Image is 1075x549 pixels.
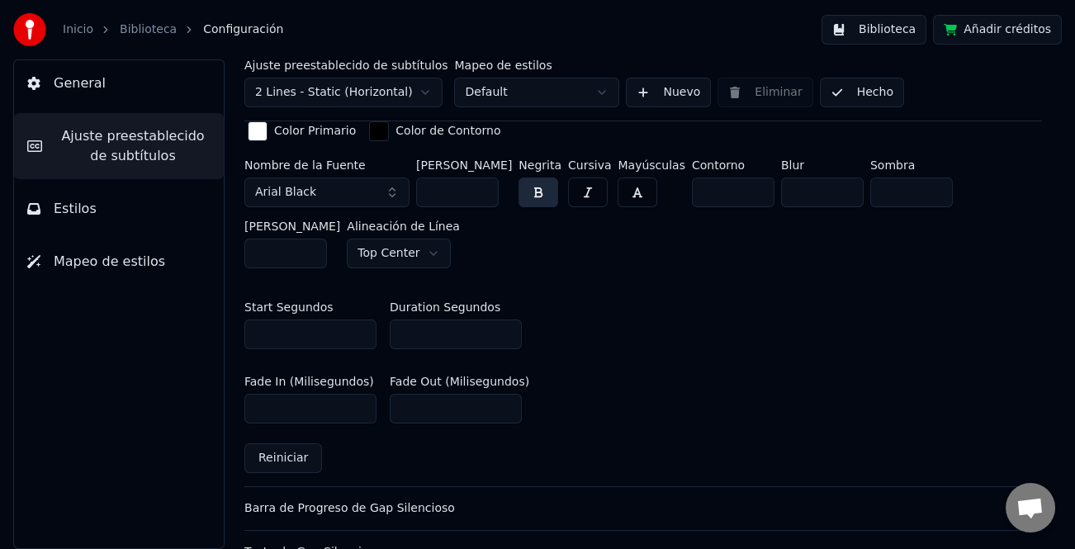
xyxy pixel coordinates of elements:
label: Contorno [692,159,774,171]
label: Cursiva [568,159,611,171]
button: General [14,60,224,106]
div: Color Primario [274,123,356,140]
button: Biblioteca [822,15,926,45]
label: [PERSON_NAME] [244,220,340,232]
button: Hecho [820,78,904,107]
span: Ajuste preestablecido de subtítulos [55,126,211,166]
label: Fade Out (Milisegundos) [390,376,529,387]
button: Color de Contorno [366,118,504,144]
button: Añadir créditos [933,15,1062,45]
span: General [54,73,106,93]
img: youka [13,13,46,46]
a: Inicio [63,21,93,38]
label: [PERSON_NAME] [416,159,512,171]
button: Mapeo de estilos [14,239,224,285]
button: Ajuste preestablecido de subtítulos [14,113,224,179]
label: Mapeo de estilos [454,59,619,71]
label: Blur [781,159,864,171]
span: Mapeo de estilos [54,252,165,272]
span: Configuración [203,21,283,38]
a: Biblioteca [120,21,177,38]
label: Alineación de Línea [347,220,460,232]
div: Barra de Progreso de Gap Silencioso [244,500,1016,517]
div: Color de Contorno [395,123,500,140]
label: Mayúsculas [618,159,684,171]
button: Barra de Progreso de Gap Silencioso [244,487,1042,530]
label: Start Segundos [244,301,334,313]
label: Duration Segundos [390,301,500,313]
button: Estilos [14,186,224,232]
button: Color Primario [244,118,359,144]
label: Negrita [519,159,561,171]
button: Reiniciar [244,443,322,473]
button: Nuevo [626,78,711,107]
span: Arial Black [255,184,316,201]
nav: breadcrumb [63,21,283,38]
span: Estilos [54,199,97,219]
label: Sombra [870,159,953,171]
label: Nombre de la Fuente [244,159,410,171]
label: Fade In (Milisegundos) [244,376,374,387]
div: Chat abierto [1006,483,1055,532]
label: Ajuste preestablecido de subtítulos [244,59,448,71]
